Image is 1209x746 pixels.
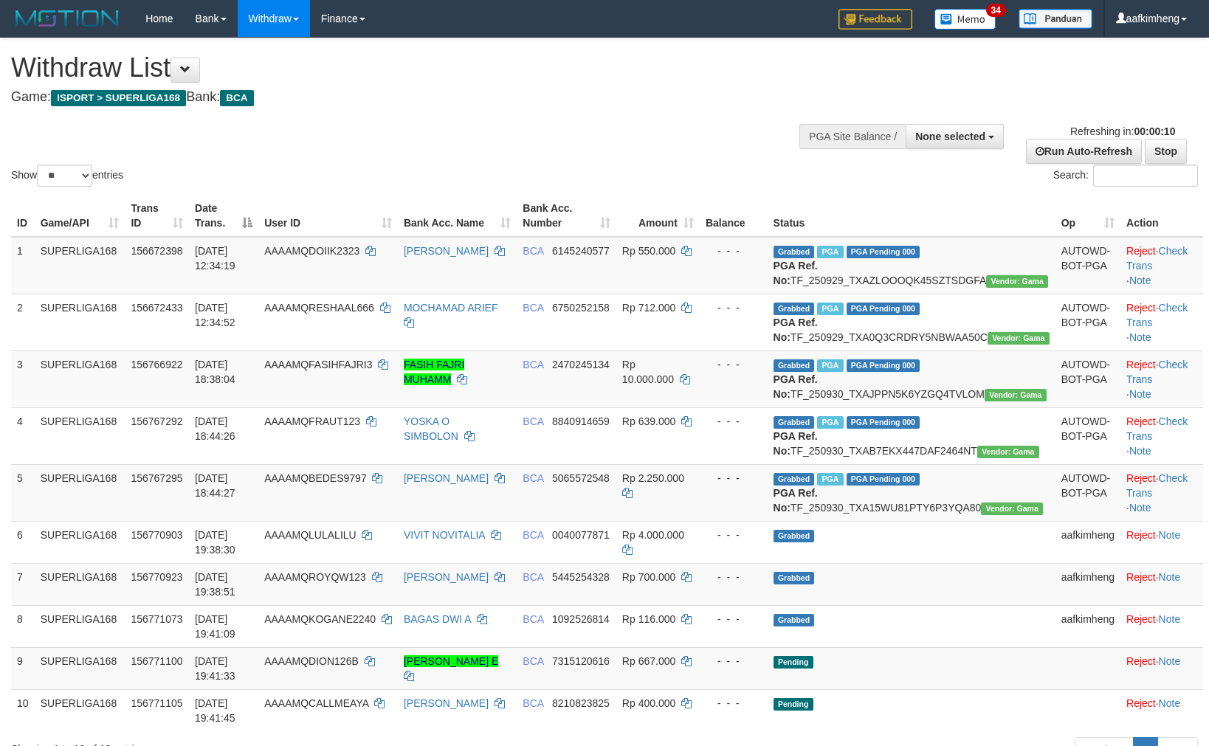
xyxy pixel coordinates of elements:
[517,195,616,237] th: Bank Acc. Number: activate to sort column ascending
[1159,571,1181,583] a: Note
[817,246,843,258] span: Marked by aafsoycanthlai
[1120,521,1203,563] td: ·
[799,124,906,149] div: PGA Site Balance /
[706,244,762,258] div: - - -
[934,9,996,30] img: Button%20Memo.svg
[1053,165,1198,187] label: Search:
[1055,195,1120,237] th: Op: activate to sort column ascending
[985,389,1047,401] span: Vendor URL: https://trx31.1velocity.biz
[1055,237,1120,294] td: AUTOWD-BOT-PGA
[35,521,125,563] td: SUPERLIGA168
[1145,139,1187,164] a: Stop
[622,302,675,314] span: Rp 712.000
[622,415,675,427] span: Rp 639.000
[847,246,920,258] span: PGA Pending
[706,414,762,429] div: - - -
[1055,563,1120,605] td: aafkimheng
[195,697,235,724] span: [DATE] 19:41:45
[195,472,235,499] span: [DATE] 18:44:27
[37,165,92,187] select: Showentries
[1019,9,1092,29] img: panduan.png
[552,415,610,427] span: Copy 8840914659 to clipboard
[1055,464,1120,521] td: AUTOWD-BOT-PGA
[264,359,372,370] span: AAAAMQFASIHFAJRI3
[1126,415,1156,427] a: Reject
[11,90,791,105] h4: Game: Bank:
[523,613,543,625] span: BCA
[195,529,235,556] span: [DATE] 19:38:30
[706,696,762,711] div: - - -
[404,697,489,709] a: [PERSON_NAME]
[1126,571,1156,583] a: Reject
[1120,350,1203,407] td: · ·
[264,697,368,709] span: AAAAMQCALLMEAYA
[264,529,356,541] span: AAAAMQLULALILU
[11,464,35,521] td: 5
[1120,464,1203,521] td: · ·
[706,528,762,542] div: - - -
[817,416,843,429] span: Marked by aafsoycanthlai
[774,473,815,486] span: Grabbed
[195,613,235,640] span: [DATE] 19:41:09
[1120,294,1203,350] td: · ·
[189,195,258,237] th: Date Trans.: activate to sort column descending
[404,613,471,625] a: BAGAS DWI A
[552,655,610,667] span: Copy 7315120616 to clipboard
[774,656,813,669] span: Pending
[1129,502,1151,514] a: Note
[1126,245,1156,257] a: Reject
[51,90,186,106] span: ISPORT > SUPERLIGA168
[1126,302,1188,328] a: Check Trans
[404,245,489,257] a: [PERSON_NAME]
[11,237,35,294] td: 1
[706,300,762,315] div: - - -
[131,613,182,625] span: 156771073
[1126,697,1156,709] a: Reject
[264,472,367,484] span: AAAAMQBEDES9797
[774,303,815,315] span: Grabbed
[616,195,700,237] th: Amount: activate to sort column ascending
[523,472,543,484] span: BCA
[700,195,768,237] th: Balance
[988,332,1050,345] span: Vendor URL: https://trx31.1velocity.biz
[1120,563,1203,605] td: ·
[131,655,182,667] span: 156771100
[35,464,125,521] td: SUPERLIGA168
[131,472,182,484] span: 156767295
[131,302,182,314] span: 156672433
[264,302,374,314] span: AAAAMQRESHAAL666
[706,357,762,372] div: - - -
[622,359,674,385] span: Rp 10.000.000
[622,472,684,484] span: Rp 2.250.000
[11,350,35,407] td: 3
[774,430,818,457] b: PGA Ref. No:
[552,302,610,314] span: Copy 6750252158 to clipboard
[1129,445,1151,457] a: Note
[768,237,1055,294] td: TF_250929_TXAZLOOOQK45SZTSDGFA
[706,654,762,669] div: - - -
[11,294,35,350] td: 2
[706,471,762,486] div: - - -
[1159,655,1181,667] a: Note
[774,572,815,584] span: Grabbed
[1120,647,1203,689] td: ·
[1134,125,1175,137] strong: 00:00:10
[774,260,818,286] b: PGA Ref. No:
[774,317,818,343] b: PGA Ref. No:
[1126,529,1156,541] a: Reject
[35,407,125,464] td: SUPERLIGA168
[838,9,912,30] img: Feedback.jpg
[523,359,543,370] span: BCA
[35,647,125,689] td: SUPERLIGA168
[622,697,675,709] span: Rp 400.000
[847,473,920,486] span: PGA Pending
[131,245,182,257] span: 156672398
[195,655,235,682] span: [DATE] 19:41:33
[11,407,35,464] td: 4
[1055,407,1120,464] td: AUTOWD-BOT-PGA
[404,472,489,484] a: [PERSON_NAME]
[768,294,1055,350] td: TF_250929_TXA0Q3CRDRY5NBWAA50C
[258,195,398,237] th: User ID: activate to sort column ascending
[264,415,360,427] span: AAAAMQFRAUT123
[131,359,182,370] span: 156766922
